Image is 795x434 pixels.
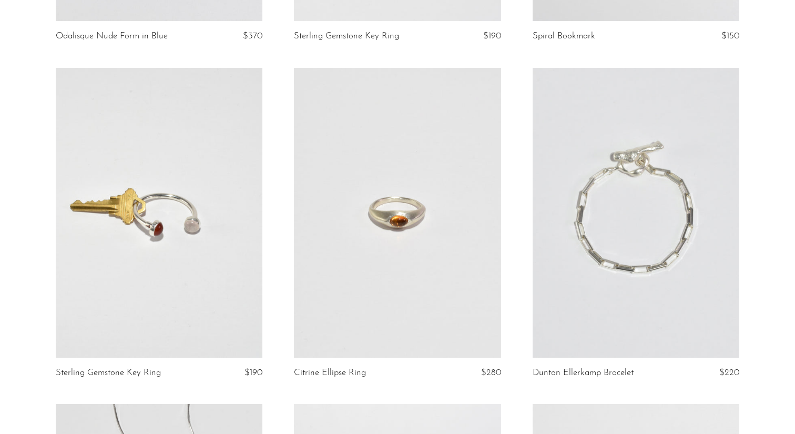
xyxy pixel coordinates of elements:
[294,368,366,378] a: Citrine Ellipse Ring
[719,368,739,377] span: $220
[56,32,168,41] a: Odalisque Nude Form in Blue
[481,368,501,377] span: $280
[56,368,161,378] a: Sterling Gemstone Key Ring
[483,32,501,41] span: $190
[533,32,595,41] a: Spiral Bookmark
[721,32,739,41] span: $150
[243,32,262,41] span: $370
[294,32,399,41] a: Sterling Gemstone Key Ring
[244,368,262,377] span: $190
[533,368,634,378] a: Dunton Ellerkamp Bracelet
